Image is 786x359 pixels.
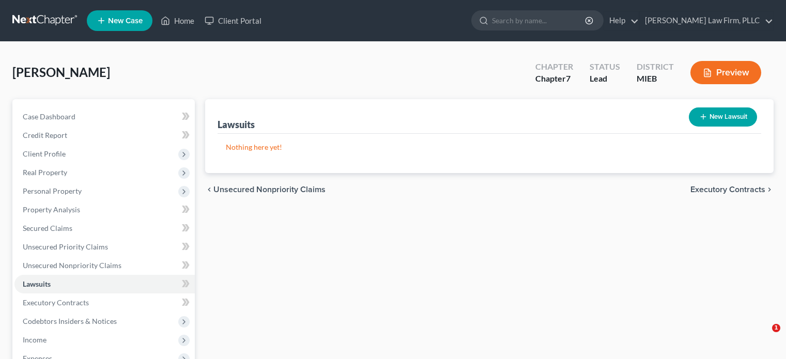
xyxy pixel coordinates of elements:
[226,142,753,152] p: Nothing here yet!
[14,256,195,275] a: Unsecured Nonpriority Claims
[566,73,571,83] span: 7
[14,219,195,238] a: Secured Claims
[492,11,587,30] input: Search by name...
[604,11,639,30] a: Help
[23,112,75,121] span: Case Dashboard
[213,185,326,194] span: Unsecured Nonpriority Claims
[640,11,773,30] a: [PERSON_NAME] Law Firm, PLLC
[535,73,573,85] div: Chapter
[23,224,72,232] span: Secured Claims
[14,238,195,256] a: Unsecured Priority Claims
[690,185,774,194] button: Executory Contracts chevron_right
[218,118,255,131] div: Lawsuits
[535,61,573,73] div: Chapter
[14,293,195,312] a: Executory Contracts
[199,11,267,30] a: Client Portal
[108,17,143,25] span: New Case
[14,126,195,145] a: Credit Report
[23,186,82,195] span: Personal Property
[23,317,117,325] span: Codebtors Insiders & Notices
[751,324,776,349] iframe: Intercom live chat
[23,279,51,288] span: Lawsuits
[23,205,80,214] span: Property Analysis
[12,65,110,80] span: [PERSON_NAME]
[14,275,195,293] a: Lawsuits
[205,185,326,194] button: chevron_left Unsecured Nonpriority Claims
[637,73,674,85] div: MIEB
[14,107,195,126] a: Case Dashboard
[23,242,108,251] span: Unsecured Priority Claims
[23,131,67,139] span: Credit Report
[23,298,89,307] span: Executory Contracts
[590,73,620,85] div: Lead
[205,185,213,194] i: chevron_left
[690,185,765,194] span: Executory Contracts
[690,61,761,84] button: Preview
[156,11,199,30] a: Home
[765,185,774,194] i: chevron_right
[637,61,674,73] div: District
[23,335,47,344] span: Income
[23,261,121,270] span: Unsecured Nonpriority Claims
[23,168,67,177] span: Real Property
[14,200,195,219] a: Property Analysis
[23,149,66,158] span: Client Profile
[689,107,757,127] button: New Lawsuit
[772,324,780,332] span: 1
[590,61,620,73] div: Status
